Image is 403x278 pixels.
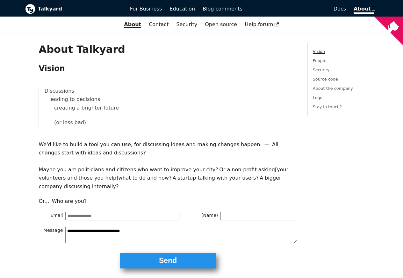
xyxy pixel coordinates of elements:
[44,87,292,112] p: Discussions leading to decisions creating a brighter future
[39,43,297,56] h1: About Talkyard
[130,6,162,12] span: For Business
[39,197,297,205] p: Or... Who are you?
[313,68,330,72] a: Security
[313,77,338,82] a: Source code
[313,104,342,109] a: Stay in touch?
[169,6,195,12] span: Education
[199,4,246,14] a: Blog comments
[25,4,121,14] a: Talkyard logoTalkyard
[313,86,353,91] a: About the company
[246,4,350,14] a: Docs
[354,6,374,14] a: About
[39,227,65,243] span: Message
[39,166,297,191] p: Maybe you are politicians and citizens who want to improve your city? Or a non-profit asking [you...
[172,19,201,30] a: Security
[39,64,297,73] h2: Vision
[313,95,323,100] a: Logo
[245,21,279,27] span: Help forum
[313,49,325,54] a: Vision
[65,227,297,243] textarea: Message
[126,4,166,14] a: For Business
[25,4,35,14] img: Talkyard logo
[166,4,199,14] a: Education
[120,19,145,30] a: About
[65,212,179,220] input: Email
[334,6,346,12] span: Docs
[313,58,327,63] a: People
[38,5,121,13] b: Talkyard
[203,6,242,12] span: Blog comments
[220,212,297,220] input: (Name)
[39,212,65,220] span: Email
[241,19,283,30] a: Help forum
[201,19,241,30] a: Open source
[44,118,292,127] p: (or less bad)
[194,212,220,220] span: (Name)
[145,19,172,30] a: Contact
[120,253,216,268] button: Send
